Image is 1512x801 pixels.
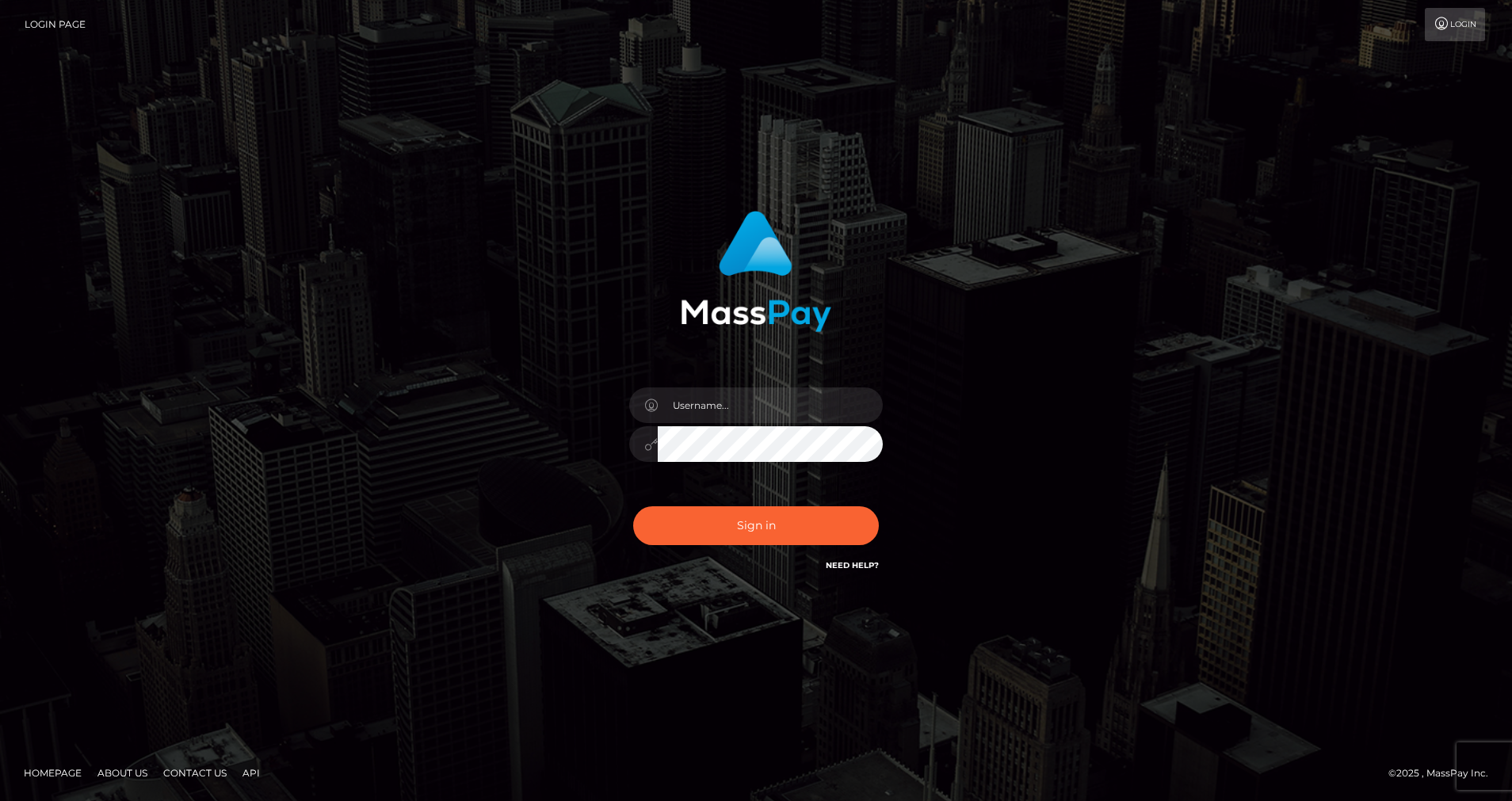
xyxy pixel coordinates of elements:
[25,8,86,41] a: Login Page
[236,761,266,785] a: API
[633,506,879,545] button: Sign in
[1425,8,1485,41] a: Login
[826,560,879,570] a: Need Help?
[1388,765,1500,782] div: © 2025 , MassPay Inc.
[91,761,154,785] a: About Us
[658,387,883,423] input: Username...
[17,761,88,785] a: Homepage
[681,211,831,332] img: MassPay Login
[157,761,233,785] a: Contact Us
